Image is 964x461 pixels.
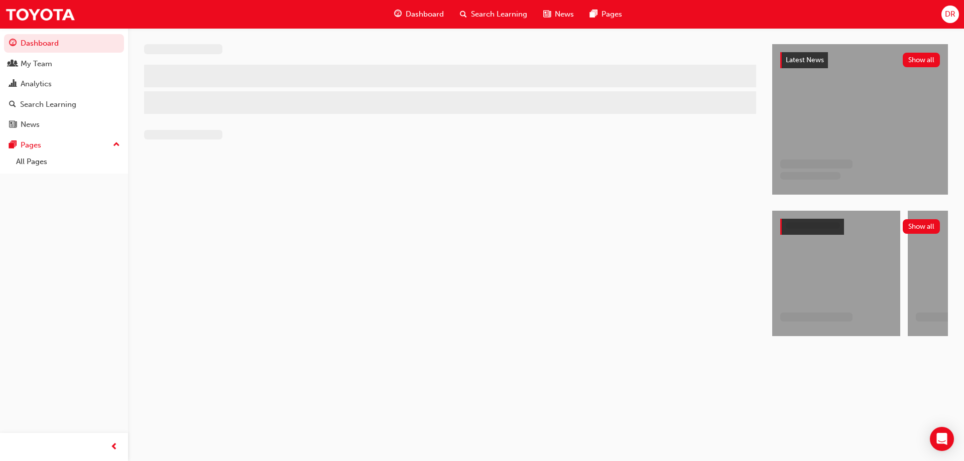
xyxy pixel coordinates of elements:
[4,95,124,114] a: Search Learning
[4,136,124,155] button: Pages
[945,9,955,20] span: DR
[590,8,597,21] span: pages-icon
[780,219,940,235] a: Show all
[4,115,124,134] a: News
[21,58,52,70] div: My Team
[386,4,452,25] a: guage-iconDashboard
[113,138,120,151] span: up-icon
[110,441,118,453] span: prev-icon
[9,80,17,89] span: chart-icon
[9,60,17,69] span: people-icon
[9,100,16,109] span: search-icon
[21,78,52,90] div: Analytics
[5,3,75,26] img: Trak
[786,56,824,64] span: Latest News
[4,34,124,53] a: Dashboard
[555,9,574,20] span: News
[12,154,124,170] a: All Pages
[941,6,959,23] button: DR
[406,9,444,20] span: Dashboard
[394,8,402,21] span: guage-icon
[471,9,527,20] span: Search Learning
[601,9,622,20] span: Pages
[460,8,467,21] span: search-icon
[903,53,940,67] button: Show all
[903,219,940,234] button: Show all
[780,52,940,68] a: Latest NewsShow all
[4,32,124,136] button: DashboardMy TeamAnalyticsSearch LearningNews
[9,39,17,48] span: guage-icon
[4,55,124,73] a: My Team
[452,4,535,25] a: search-iconSearch Learning
[930,427,954,451] div: Open Intercom Messenger
[9,120,17,129] span: news-icon
[535,4,582,25] a: news-iconNews
[4,75,124,93] a: Analytics
[21,119,40,130] div: News
[9,141,17,150] span: pages-icon
[20,99,76,110] div: Search Learning
[543,8,551,21] span: news-icon
[582,4,630,25] a: pages-iconPages
[21,139,41,151] div: Pages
